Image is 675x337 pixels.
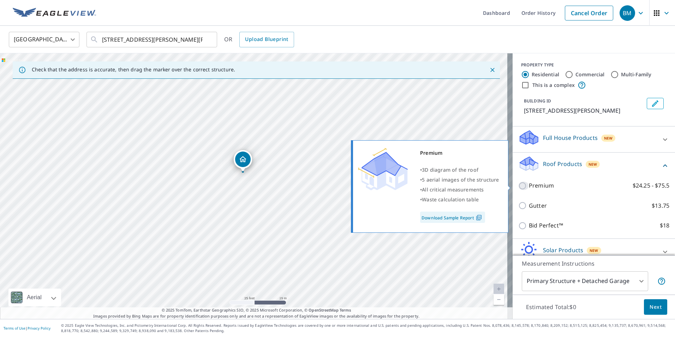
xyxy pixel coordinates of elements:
[532,82,575,89] label: This is a complex
[420,165,499,175] div: •
[565,6,613,20] a: Cancel Order
[422,196,479,203] span: Waste calculation table
[633,181,669,190] p: $24.25 - $75.5
[234,150,252,172] div: Dropped pin, building 1, Residential property, 2120 Patchel Run Rd Franklin, PA 16323
[647,98,664,109] button: Edit building 1
[524,98,551,104] p: BUILDING ID
[13,8,96,18] img: EV Logo
[522,259,666,268] p: Measurement Instructions
[494,284,504,294] a: Current Level 20, Zoom In Disabled
[309,307,338,313] a: OpenStreetMap
[422,166,478,173] span: 3D diagram of the roof
[162,307,351,313] span: © 2025 TomTom, Earthstar Geographics SIO, © 2025 Microsoft Corporation, ©
[660,221,669,230] p: $18
[522,271,648,291] div: Primary Structure + Detached Garage
[518,155,669,176] div: Roof ProductsNew
[575,71,605,78] label: Commercial
[61,323,671,333] p: © 2025 Eagle View Technologies, Inc. and Pictometry International Corp. All Rights Reserved. Repo...
[604,135,613,141] span: New
[488,65,497,75] button: Close
[224,32,294,47] div: OR
[8,289,61,306] div: Aerial
[520,299,582,315] p: Estimated Total: $0
[422,176,499,183] span: 5 aerial images of the structure
[518,242,669,262] div: Solar ProductsNew
[529,181,554,190] p: Premium
[9,30,79,49] div: [GEOGRAPHIC_DATA]
[340,307,351,313] a: Terms
[420,148,499,158] div: Premium
[518,129,669,149] div: Full House ProductsNew
[521,62,667,68] div: PROPERTY TYPE
[590,248,598,253] span: New
[4,326,25,331] a: Terms of Use
[543,134,598,142] p: Full House Products
[543,160,582,168] p: Roof Products
[620,5,635,21] div: BM
[102,30,203,49] input: Search by address or latitude-longitude
[420,212,485,223] a: Download Sample Report
[529,201,547,210] p: Gutter
[652,201,669,210] p: $13.75
[28,326,50,331] a: Privacy Policy
[358,148,408,190] img: Premium
[529,221,563,230] p: Bid Perfect™
[589,161,597,167] span: New
[245,35,288,44] span: Upload Blueprint
[420,175,499,185] div: •
[420,185,499,195] div: •
[543,246,583,254] p: Solar Products
[4,326,50,330] p: |
[25,289,44,306] div: Aerial
[239,32,294,47] a: Upload Blueprint
[474,214,484,221] img: Pdf Icon
[420,195,499,205] div: •
[621,71,652,78] label: Multi-Family
[532,71,559,78] label: Residential
[422,186,484,193] span: All critical measurements
[650,303,662,312] span: Next
[524,106,644,115] p: [STREET_ADDRESS][PERSON_NAME]
[32,66,235,73] p: Check that the address is accurate, then drag the marker over the correct structure.
[657,277,666,285] span: Your report will include the primary structure and a detached garage if one exists.
[644,299,667,315] button: Next
[494,294,504,305] a: Current Level 20, Zoom Out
